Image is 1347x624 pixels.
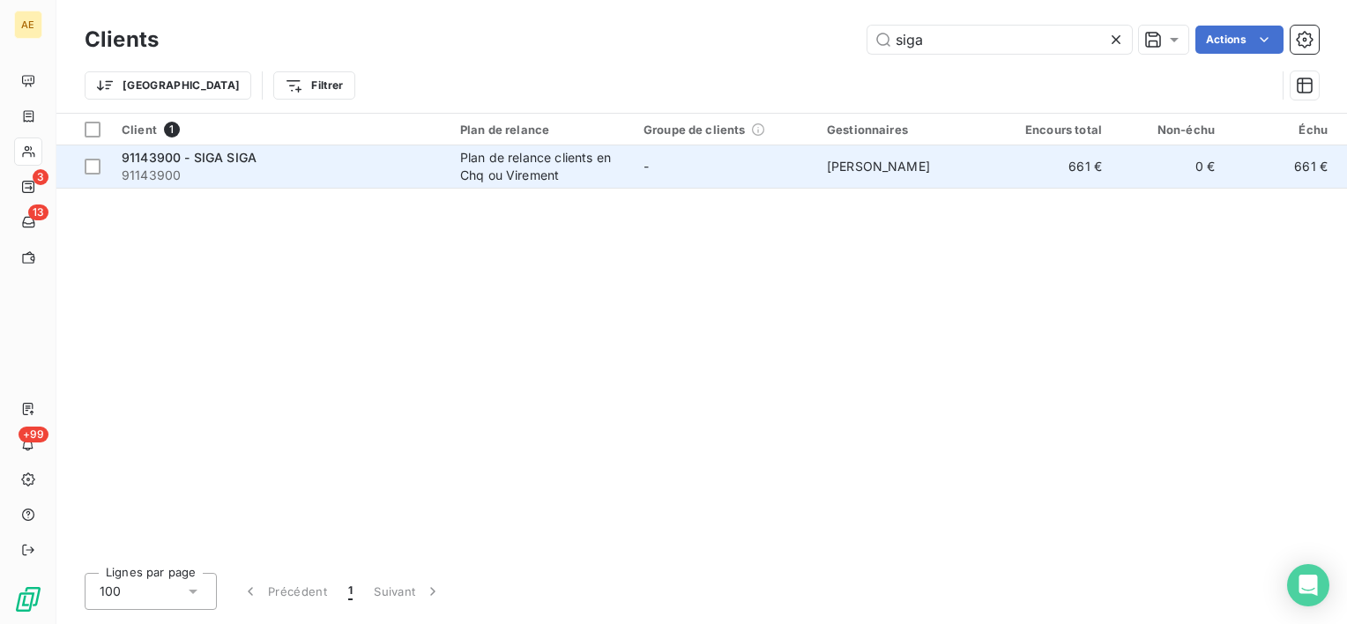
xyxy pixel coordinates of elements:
span: 91143900 [122,167,439,184]
span: [PERSON_NAME] [827,159,930,174]
button: Suivant [363,573,452,610]
h3: Clients [85,24,159,56]
button: [GEOGRAPHIC_DATA] [85,71,251,100]
div: Encours total [1010,123,1102,137]
span: 91143900 - SIGA SIGA [122,150,257,165]
div: Gestionnaires [827,123,989,137]
button: Actions [1195,26,1284,54]
div: Plan de relance [460,123,622,137]
div: Échu [1236,123,1328,137]
span: - [644,159,649,174]
span: 13 [28,204,48,220]
span: Client [122,123,157,137]
td: 661 € [1000,145,1113,188]
td: 0 € [1113,145,1225,188]
span: 100 [100,583,121,600]
div: Plan de relance clients en Chq ou Virement [460,149,622,184]
button: 1 [338,573,363,610]
button: Filtrer [273,71,354,100]
div: Non-échu [1123,123,1215,137]
td: 661 € [1225,145,1338,188]
span: 1 [348,583,353,600]
span: +99 [19,427,48,442]
div: Open Intercom Messenger [1287,564,1329,606]
button: Précédent [231,573,338,610]
div: AE [14,11,42,39]
span: Groupe de clients [644,123,746,137]
span: 3 [33,169,48,185]
input: Rechercher [867,26,1132,54]
span: 1 [164,122,180,137]
img: Logo LeanPay [14,585,42,613]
